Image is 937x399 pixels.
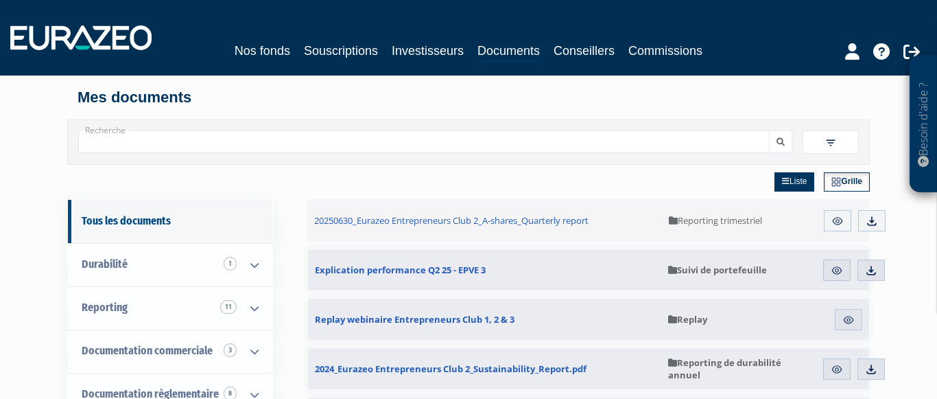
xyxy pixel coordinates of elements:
[554,41,615,60] a: Conseillers
[825,137,837,149] img: filter.svg
[78,89,859,106] h4: Mes documents
[774,172,814,192] a: Liste
[831,215,844,227] img: eye.svg
[315,264,486,276] span: Explication performance Q2 25 - EPVE 3
[477,41,540,62] a: Documents
[668,313,707,326] span: Replay
[308,348,661,389] a: 2024_Eurazeo Entrepreneurs Club 2_Sustainability_Report.pdf
[235,41,290,60] a: Nos fonds
[865,264,877,277] img: download.svg
[824,172,870,192] a: Grille
[68,286,272,330] a: Reporting 11
[82,258,128,271] span: Durabilité
[68,330,272,373] a: Documentation commerciale 3
[628,41,702,60] a: Commissions
[842,314,855,326] img: eye.svg
[315,363,586,375] span: 2024_Eurazeo Entrepreneurs Club 2_Sustainability_Report.pdf
[308,249,661,290] a: Explication performance Q2 25 - EPVE 3
[392,41,464,60] a: Investisseurs
[82,301,128,314] span: Reporting
[78,130,770,153] input: Recherche
[10,25,152,50] img: 1732889491-logotype_eurazeo_blanc_rvb.png
[308,299,661,340] a: Replay webinaire Entrepreneurs Club 1, 2 & 3
[315,313,514,326] span: Replay webinaire Entrepreneurs Club 1, 2 & 3
[304,41,378,60] a: Souscriptions
[307,199,662,242] a: 20250630_Eurazeo Entrepreneurs Club 2_A-shares_Quarterly report
[669,214,762,227] span: Reporting trimestriel
[916,62,932,186] p: Besoin d'aide ?
[831,363,843,376] img: eye.svg
[68,243,272,286] a: Durabilité 1
[865,363,877,376] img: download.svg
[668,264,767,276] span: Suivi de portefeuille
[224,257,237,271] span: 1
[220,300,237,314] span: 11
[224,343,237,357] span: 3
[68,200,272,243] a: Tous les documents
[314,214,589,227] span: 20250630_Eurazeo Entrepreneurs Club 2_A-shares_Quarterly report
[82,344,213,357] span: Documentation commerciale
[668,356,806,381] span: Reporting de durabilité annuel
[866,215,878,227] img: download.svg
[831,177,841,187] img: grid.svg
[831,264,843,277] img: eye.svg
